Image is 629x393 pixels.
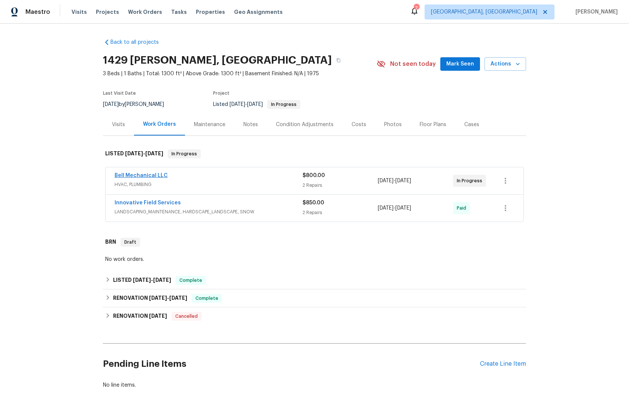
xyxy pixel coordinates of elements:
[103,289,526,307] div: RENOVATION [DATE]-[DATE]Complete
[378,178,393,183] span: [DATE]
[121,238,139,246] span: Draft
[115,173,168,178] a: Bell Mechanical LLC
[115,181,303,188] span: HVAC, PLUMBING
[276,121,334,128] div: Condition Adjustments
[113,294,187,303] h6: RENOVATION
[172,313,201,320] span: Cancelled
[115,200,181,205] a: Innovative Field Services
[128,8,162,16] span: Work Orders
[153,277,171,283] span: [DATE]
[378,205,393,211] span: [DATE]
[446,60,474,69] span: Mark Seen
[378,177,411,185] span: -
[72,8,87,16] span: Visits
[572,8,618,16] span: [PERSON_NAME]
[103,100,173,109] div: by [PERSON_NAME]
[395,205,411,211] span: [DATE]
[480,360,526,368] div: Create Line Item
[105,238,116,247] h6: BRN
[490,60,520,69] span: Actions
[149,295,187,301] span: -
[395,178,411,183] span: [DATE]
[25,8,50,16] span: Maestro
[176,277,205,284] span: Complete
[96,8,119,16] span: Projects
[133,277,171,283] span: -
[192,295,221,302] span: Complete
[105,149,163,158] h6: LISTED
[149,295,167,301] span: [DATE]
[194,121,225,128] div: Maintenance
[440,57,480,71] button: Mark Seen
[103,91,136,95] span: Last Visit Date
[213,91,230,95] span: Project
[457,204,469,212] span: Paid
[390,60,436,68] span: Not seen today
[103,230,526,254] div: BRN Draft
[268,102,300,107] span: In Progress
[230,102,263,107] span: -
[303,173,325,178] span: $800.00
[303,182,378,189] div: 2 Repairs
[384,121,402,128] div: Photos
[168,150,200,158] span: In Progress
[103,70,377,77] span: 3 Beds | 1 Baths | Total: 1300 ft² | Above Grade: 1300 ft² | Basement Finished: N/A | 1975
[169,295,187,301] span: [DATE]
[112,121,125,128] div: Visits
[103,57,332,64] h2: 1429 [PERSON_NAME], [GEOGRAPHIC_DATA]
[247,102,263,107] span: [DATE]
[213,102,300,107] span: Listed
[420,121,446,128] div: Floor Plans
[113,312,167,321] h6: RENOVATION
[352,121,366,128] div: Costs
[243,121,258,128] div: Notes
[332,54,345,67] button: Copy Address
[234,8,283,16] span: Geo Assignments
[484,57,526,71] button: Actions
[378,204,411,212] span: -
[196,8,225,16] span: Properties
[414,4,419,12] div: 7
[125,151,143,156] span: [DATE]
[133,277,151,283] span: [DATE]
[149,313,167,319] span: [DATE]
[171,9,187,15] span: Tasks
[115,208,303,216] span: LANDSCAPING_MAINTENANCE, HARDSCAPE_LANDSCAPE, SNOW
[103,39,175,46] a: Back to all projects
[105,256,524,263] div: No work orders.
[145,151,163,156] span: [DATE]
[103,347,480,381] h2: Pending Line Items
[303,209,378,216] div: 2 Repairs
[125,151,163,156] span: -
[431,8,537,16] span: [GEOGRAPHIC_DATA], [GEOGRAPHIC_DATA]
[230,102,245,107] span: [DATE]
[103,102,119,107] span: [DATE]
[103,381,526,389] div: No line items.
[113,276,171,285] h6: LISTED
[103,142,526,166] div: LISTED [DATE]-[DATE]In Progress
[103,271,526,289] div: LISTED [DATE]-[DATE]Complete
[303,200,324,205] span: $850.00
[457,177,485,185] span: In Progress
[464,121,479,128] div: Cases
[103,307,526,325] div: RENOVATION [DATE]Cancelled
[143,121,176,128] div: Work Orders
